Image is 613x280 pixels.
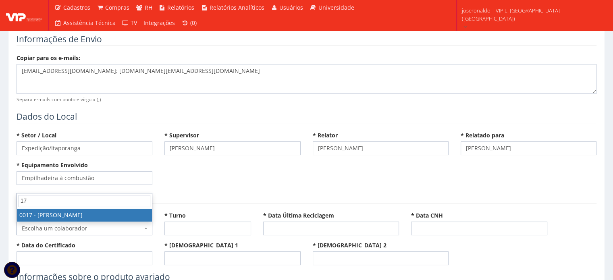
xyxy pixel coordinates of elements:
[105,4,129,11] span: Compras
[51,15,119,31] a: Assistência Técnica
[119,15,141,31] a: TV
[63,19,116,27] span: Assistência Técnica
[17,209,152,222] li: 0017 - [PERSON_NAME]
[6,9,42,21] img: logo
[131,19,137,27] span: TV
[17,191,596,203] legend: Dados dos Envolvidos
[164,241,238,249] label: * [DEMOGRAPHIC_DATA] 1
[164,212,186,220] label: * Turno
[17,222,152,235] span: Escolha um colaborador
[164,131,199,139] label: * Supervisor
[313,241,387,249] label: * [DEMOGRAPHIC_DATA] 2
[17,111,596,123] legend: Dados do Local
[167,4,194,11] span: Relatórios
[279,4,303,11] span: Usuários
[63,4,90,11] span: Cadastros
[145,4,152,11] span: RH
[17,131,56,139] label: * Setor / Local
[462,6,603,23] span: joseronaldo | VIP L. [GEOGRAPHIC_DATA] ([GEOGRAPHIC_DATA])
[143,19,175,27] span: Integrações
[178,15,200,31] a: (0)
[140,15,178,31] a: Integrações
[263,212,334,220] label: * Data Última Reciclagem
[190,19,197,27] span: (0)
[313,131,338,139] label: * Relator
[17,54,80,62] label: Copiar para os e-mails:
[17,96,596,103] small: Separa e-mails com ponto e vírgula (;)
[318,4,354,11] span: Universidade
[461,131,504,139] label: * Relatado para
[17,161,88,169] label: * Equipamento Envolvido
[17,33,596,46] legend: Informações de Envio
[411,212,443,220] label: * Data CNH
[210,4,264,11] span: Relatórios Analíticos
[22,224,142,232] span: Escolha um colaborador
[17,241,75,249] label: * Data do Certificado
